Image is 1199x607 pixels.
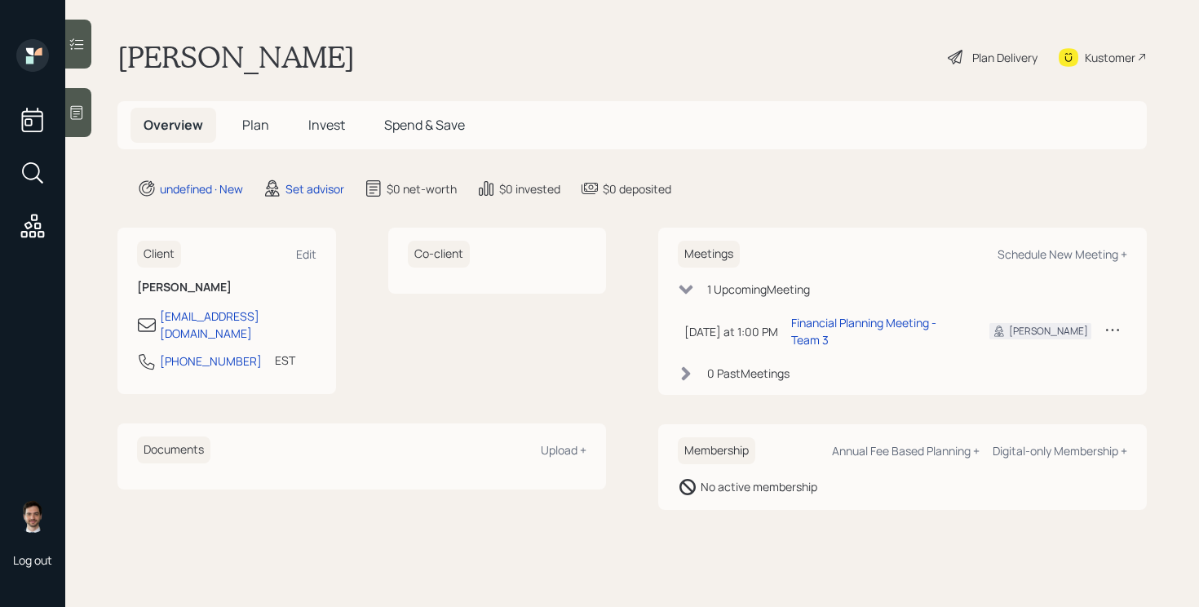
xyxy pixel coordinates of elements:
div: undefined · New [160,180,243,197]
h1: [PERSON_NAME] [117,39,355,75]
div: Log out [13,552,52,568]
div: Kustomer [1085,49,1135,66]
div: [EMAIL_ADDRESS][DOMAIN_NAME] [160,308,316,342]
h6: Co-client [408,241,470,268]
h6: Documents [137,436,210,463]
div: No active membership [701,478,817,495]
div: Annual Fee Based Planning + [832,443,980,459]
div: [DATE] at 1:00 PM [684,323,778,340]
div: 1 Upcoming Meeting [707,281,810,298]
h6: [PERSON_NAME] [137,281,316,295]
span: Spend & Save [384,116,465,134]
span: Overview [144,116,203,134]
div: $0 invested [499,180,560,197]
h6: Membership [678,437,755,464]
div: Digital-only Membership + [993,443,1127,459]
img: jonah-coleman-headshot.png [16,500,49,533]
div: Plan Delivery [972,49,1038,66]
span: Invest [308,116,345,134]
div: $0 deposited [603,180,671,197]
div: EST [275,352,295,369]
div: Edit [296,246,316,262]
div: 0 Past Meeting s [707,365,790,382]
h6: Meetings [678,241,740,268]
div: Set advisor [285,180,344,197]
div: $0 net-worth [387,180,457,197]
div: Schedule New Meeting + [998,246,1127,262]
div: [PERSON_NAME] [1009,324,1088,339]
h6: Client [137,241,181,268]
span: Plan [242,116,269,134]
div: Financial Planning Meeting - Team 3 [791,314,963,348]
div: [PHONE_NUMBER] [160,352,262,370]
div: Upload + [541,442,586,458]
